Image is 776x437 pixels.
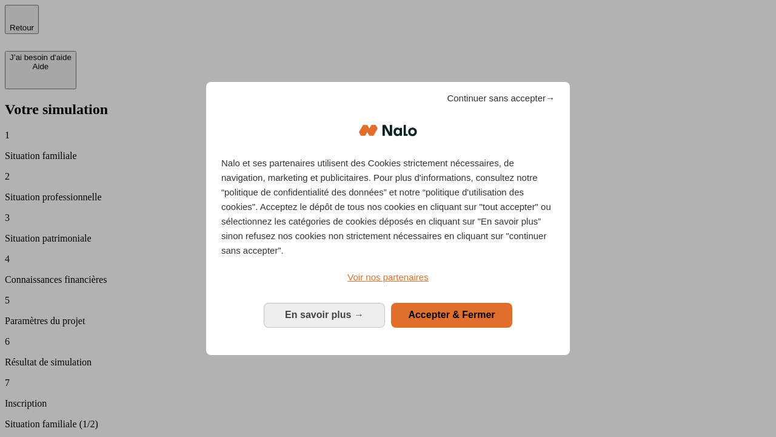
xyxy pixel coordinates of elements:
span: Voir nos partenaires [347,272,428,282]
p: Nalo et ses partenaires utilisent des Cookies strictement nécessaires, de navigation, marketing e... [221,156,555,258]
span: En savoir plus → [285,310,364,320]
a: Voir nos partenaires [221,270,555,285]
button: Accepter & Fermer: Accepter notre traitement des données et fermer [391,303,512,327]
button: En savoir plus: Configurer vos consentements [264,303,385,327]
span: Accepter & Fermer [408,310,495,320]
span: Continuer sans accepter→ [447,91,555,106]
img: Logo [359,112,417,149]
div: Bienvenue chez Nalo Gestion du consentement [206,82,570,354]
